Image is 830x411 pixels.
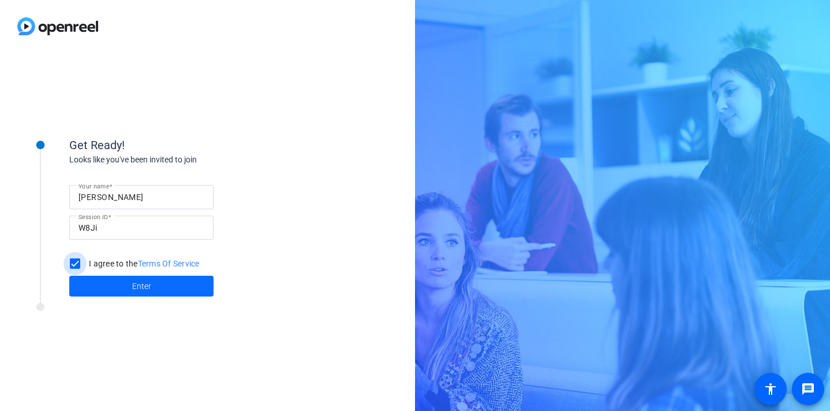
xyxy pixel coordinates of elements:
[801,382,815,396] mat-icon: message
[78,183,109,190] mat-label: Your name
[87,258,200,269] label: I agree to the
[138,259,200,268] a: Terms Of Service
[69,136,300,154] div: Get Ready!
[69,154,300,166] div: Looks like you've been invited to join
[764,382,777,396] mat-icon: accessibility
[69,276,214,297] button: Enter
[132,280,151,292] span: Enter
[78,213,108,220] mat-label: Session ID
